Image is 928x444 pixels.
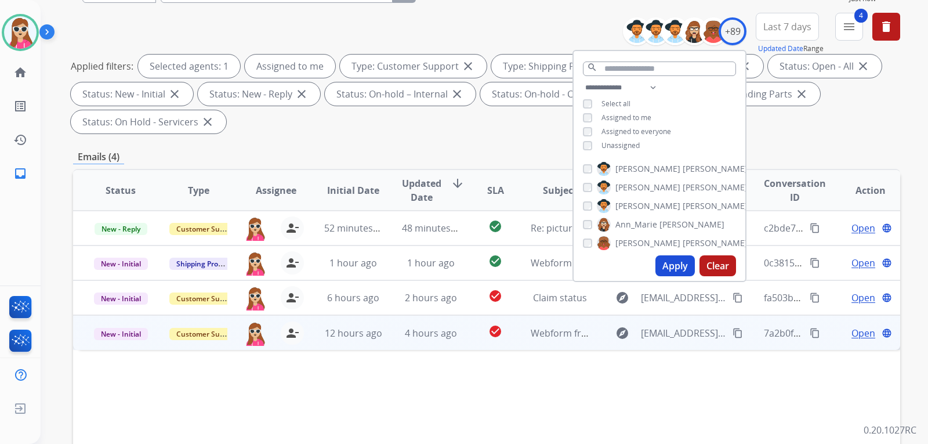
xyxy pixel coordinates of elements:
mat-icon: check_circle [488,324,502,338]
p: Applied filters: [71,59,133,73]
span: Assignee [256,183,296,197]
mat-icon: check_circle [488,219,502,233]
mat-icon: person_remove [285,256,299,270]
mat-icon: menu [842,20,856,34]
span: Ann_Marie [615,219,657,230]
img: agent-avatar [244,286,267,311]
span: [PERSON_NAME] [683,200,748,212]
mat-icon: explore [615,291,629,305]
mat-icon: close [295,87,309,101]
span: Select all [601,99,630,109]
div: Status: On-hold – Internal [325,82,476,106]
mat-icon: check_circle [488,289,502,303]
div: +89 [719,17,746,45]
mat-icon: home [13,66,27,80]
span: Subject [543,183,577,197]
mat-icon: content_copy [810,293,820,303]
p: 0.20.1027RC [864,423,916,437]
mat-icon: content_copy [810,223,820,233]
mat-icon: language [882,328,892,338]
span: Customer Support [169,223,245,235]
mat-icon: history [13,133,27,147]
span: Webform from [EMAIL_ADDRESS][DOMAIN_NAME] on [DATE] [531,257,793,269]
mat-icon: language [882,293,892,303]
mat-icon: close [168,87,182,101]
mat-icon: close [795,87,809,101]
img: agent-avatar [244,216,267,241]
span: New - Initial [94,293,148,305]
mat-icon: content_copy [810,258,820,268]
mat-icon: person_remove [285,291,299,305]
div: Status: On-hold - Customer [480,82,639,106]
span: [PERSON_NAME] [683,237,748,249]
span: 2 hours ago [405,291,457,304]
button: 4 [835,13,863,41]
mat-icon: language [882,223,892,233]
mat-icon: delete [879,20,893,34]
span: 1 hour ago [329,257,377,269]
button: Clear [699,255,736,276]
mat-icon: close [201,115,215,129]
span: [EMAIL_ADDRESS][DOMAIN_NAME] [641,291,726,305]
span: 4 hours ago [405,327,457,340]
mat-icon: person_remove [285,221,299,235]
span: Open [851,256,875,270]
div: Selected agents: 1 [138,55,240,78]
span: Range [758,44,824,53]
div: Status: New - Reply [198,82,320,106]
span: Unassigned [601,140,640,150]
span: Initial Date [327,183,379,197]
mat-icon: arrow_downward [451,176,465,190]
span: 52 minutes ago [324,222,391,234]
mat-icon: list_alt [13,99,27,113]
span: 12 hours ago [325,327,382,340]
mat-icon: content_copy [810,328,820,338]
img: agent-avatar [244,322,267,346]
mat-icon: close [856,59,870,73]
span: Claim status [533,291,587,304]
span: Updated Date [402,176,441,204]
span: Last 7 days [763,24,811,29]
div: Type: Shipping Protection [491,55,643,78]
div: Status: New - Initial [71,82,193,106]
div: Status: Open - All [768,55,882,78]
span: [EMAIL_ADDRESS][DOMAIN_NAME] [641,326,726,340]
span: Open [851,326,875,340]
th: Action [822,170,900,211]
span: 48 minutes ago [402,222,469,234]
span: New - Initial [94,258,148,270]
span: [PERSON_NAME] [615,237,680,249]
mat-icon: content_copy [733,293,743,303]
span: [PERSON_NAME] [683,163,748,175]
span: Open [851,291,875,305]
img: agent-avatar [244,251,267,276]
mat-icon: close [450,87,464,101]
span: Assigned to me [601,113,651,122]
span: SLA [487,183,504,197]
span: Status [106,183,136,197]
span: 4 [854,9,868,23]
span: [PERSON_NAME] [615,200,680,212]
div: Type: Customer Support [340,55,487,78]
span: Webform from [EMAIL_ADDRESS][DOMAIN_NAME] on [DATE] [531,327,793,340]
span: Re: pictures needed [531,222,618,234]
mat-icon: content_copy [733,328,743,338]
span: Conversation ID [764,176,826,204]
span: [PERSON_NAME] [659,219,724,230]
span: [PERSON_NAME] [615,163,680,175]
p: Emails (4) [73,150,124,164]
button: Apply [655,255,695,276]
div: Assigned to me [245,55,335,78]
span: Customer Support [169,293,245,305]
span: 6 hours ago [327,291,379,304]
img: avatar [4,16,37,49]
span: [PERSON_NAME] [683,182,748,193]
mat-icon: close [461,59,475,73]
div: Status: On Hold - Servicers [71,110,226,133]
mat-icon: explore [615,326,629,340]
span: Open [851,221,875,235]
mat-icon: search [587,62,597,73]
span: Customer Support [169,328,245,340]
span: Type [188,183,209,197]
mat-icon: language [882,258,892,268]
